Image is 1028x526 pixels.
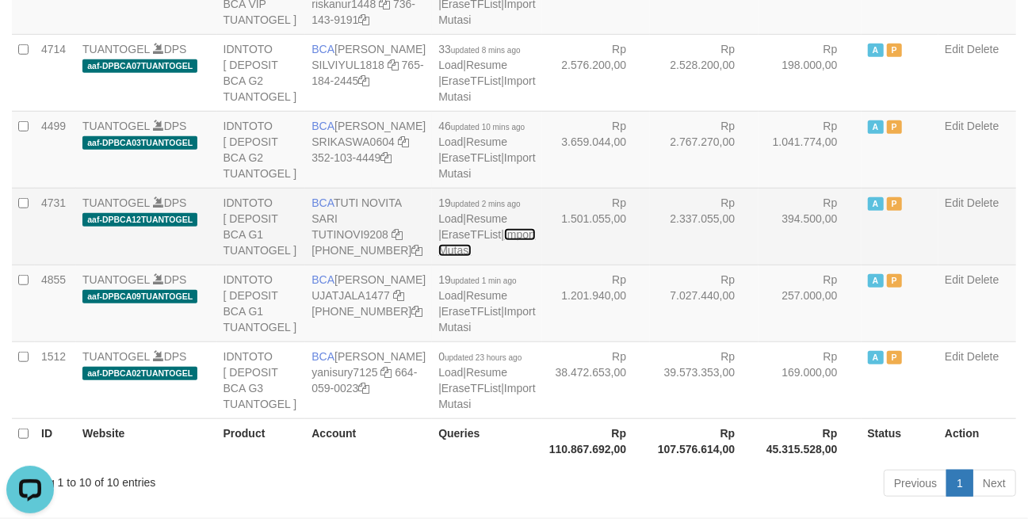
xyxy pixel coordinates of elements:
[967,120,999,132] a: Delete
[438,212,463,225] a: Load
[887,274,903,288] span: Paused
[466,212,507,225] a: Resume
[438,59,463,71] a: Load
[441,74,501,87] a: EraseTFList
[438,43,535,103] span: | | |
[967,350,999,363] a: Delete
[76,418,217,463] th: Website
[217,188,306,265] td: IDNTOTO [ DEPOSIT BCA G1 TUANTOGEL ]
[451,276,517,285] span: updated 1 min ago
[359,13,370,26] a: Copy 7361439191 to clipboard
[311,120,334,132] span: BCA
[887,351,903,364] span: Paused
[466,289,507,302] a: Resume
[759,111,861,188] td: Rp 1.041.774,00
[438,350,535,410] span: | | |
[76,265,217,341] td: DPS
[35,188,76,265] td: 4731
[359,382,370,394] a: Copy 6640590023 to clipboard
[6,6,54,54] button: Open LiveChat chat widget
[217,341,306,418] td: IDNTOTO [ DEPOSIT BCA G3 TUANTOGEL ]
[438,196,535,257] span: | | |
[411,244,422,257] a: Copy 5665095298 to clipboard
[311,273,334,286] span: BCA
[441,382,501,394] a: EraseTFList
[76,111,217,188] td: DPS
[441,305,501,318] a: EraseTFList
[650,111,759,188] td: Rp 2.767.270,00
[868,120,884,134] span: Active
[438,43,520,55] span: 33
[650,265,759,341] td: Rp 7.027.440,00
[438,350,522,363] span: 0
[217,34,306,111] td: IDNTOTO [ DEPOSIT BCA G2 TUANTOGEL ]
[311,289,390,302] a: UJATJALA1477
[393,289,404,302] a: Copy UJATJALA1477 to clipboard
[438,151,535,180] a: Import Mutasi
[759,188,861,265] td: Rp 394.500,00
[82,350,150,363] a: TUANTOGEL
[967,43,999,55] a: Delete
[311,350,334,363] span: BCA
[945,120,964,132] a: Edit
[466,366,507,379] a: Resume
[438,135,463,148] a: Load
[862,418,939,463] th: Status
[388,59,399,71] a: Copy SILVIYUL1818 to clipboard
[868,351,884,364] span: Active
[451,200,521,208] span: updated 2 mins ago
[887,197,903,211] span: Paused
[945,196,964,209] a: Edit
[451,46,521,55] span: updated 8 mins ago
[759,418,861,463] th: Rp 45.315.528,00
[451,123,525,131] span: updated 10 mins ago
[398,135,409,148] a: Copy SRIKASWA0604 to clipboard
[542,34,650,111] td: Rp 2.576.200,00
[381,151,392,164] a: Copy 3521034449 to clipboard
[650,418,759,463] th: Rp 107.576.614,00
[438,273,516,286] span: 19
[438,196,520,209] span: 19
[381,366,392,379] a: Copy yanisury7125 to clipboard
[650,34,759,111] td: Rp 2.528.200,00
[945,43,964,55] a: Edit
[759,341,861,418] td: Rp 169.000,00
[542,188,650,265] td: Rp 1.501.055,00
[973,470,1016,497] a: Next
[884,470,947,497] a: Previous
[311,196,334,209] span: BCA
[542,341,650,418] td: Rp 38.472.653,00
[35,111,76,188] td: 4499
[82,273,150,286] a: TUANTOGEL
[438,289,463,302] a: Load
[217,265,306,341] td: IDNTOTO [ DEPOSIT BCA G1 TUANTOGEL ]
[438,74,535,103] a: Import Mutasi
[868,197,884,211] span: Active
[305,265,432,341] td: [PERSON_NAME] [PHONE_NUMBER]
[438,120,535,180] span: | | |
[359,74,370,87] a: Copy 7651842445 to clipboard
[432,418,541,463] th: Queries
[35,341,76,418] td: 1512
[946,470,973,497] a: 1
[466,59,507,71] a: Resume
[82,59,197,73] span: aaf-DPBCA07TUANTOGEL
[305,418,432,463] th: Account
[305,341,432,418] td: [PERSON_NAME] 664-059-0023
[438,120,525,132] span: 46
[542,418,650,463] th: Rp 110.867.692,00
[438,366,463,379] a: Load
[82,213,197,227] span: aaf-DPBCA12TUANTOGEL
[945,350,964,363] a: Edit
[311,366,377,379] a: yanisury7125
[76,341,217,418] td: DPS
[650,341,759,418] td: Rp 39.573.353,00
[945,273,964,286] a: Edit
[938,418,1016,463] th: Action
[967,273,999,286] a: Delete
[887,120,903,134] span: Paused
[35,418,76,463] th: ID
[868,44,884,57] span: Active
[441,151,501,164] a: EraseTFList
[438,305,535,334] a: Import Mutasi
